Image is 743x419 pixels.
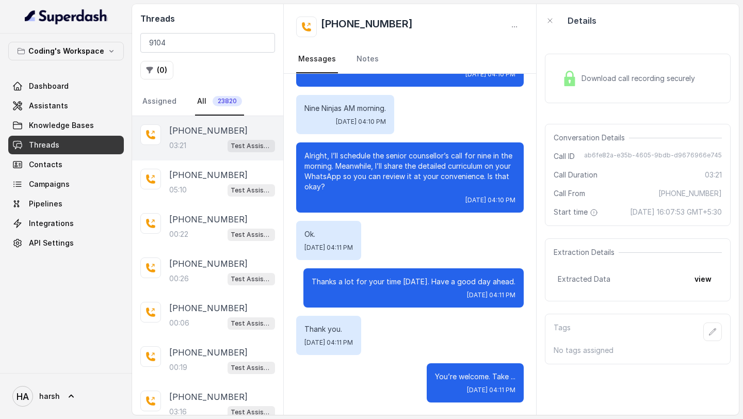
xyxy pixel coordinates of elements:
[231,230,272,240] p: Test Assistant- 2
[304,229,353,239] p: Ok.
[465,196,515,204] span: [DATE] 04:10 PM
[296,45,338,73] a: Messages
[8,136,124,154] a: Threads
[231,407,272,417] p: Test Assistant- 2
[29,81,69,91] span: Dashboard
[25,8,108,25] img: light.svg
[231,363,272,373] p: Test Assistant- 2
[467,386,515,394] span: [DATE] 04:11 PM
[554,345,722,356] p: No tags assigned
[321,17,413,37] h2: [PHONE_NUMBER]
[435,372,515,382] p: You’re welcome. Take ...
[312,277,515,287] p: Thanks a lot for your time [DATE]. Have a good day ahead.
[231,141,272,151] p: Test Assistant- 2
[169,273,189,284] p: 00:26
[140,88,179,116] a: Assigned
[554,247,619,257] span: Extraction Details
[568,14,596,27] p: Details
[8,96,124,115] a: Assistants
[8,116,124,135] a: Knowledge Bases
[140,12,275,25] h2: Threads
[8,175,124,194] a: Campaigns
[304,151,515,192] p: Alright, I’ll schedule the senior counsellor’s call for nine in the morning. Meanwhile, I’ll shar...
[29,238,74,248] span: API Settings
[304,103,386,114] p: Nine Ninjas AM morning.
[169,302,248,314] p: [PHONE_NUMBER]
[17,391,29,402] text: HA
[8,214,124,233] a: Integrations
[705,170,722,180] span: 03:21
[658,188,722,199] span: [PHONE_NUMBER]
[554,188,585,199] span: Call From
[29,218,74,229] span: Integrations
[296,45,524,73] nav: Tabs
[558,274,610,284] span: Extracted Data
[8,155,124,174] a: Contacts
[467,291,515,299] span: [DATE] 04:11 PM
[28,45,104,57] p: Coding's Workspace
[630,207,722,217] span: [DATE] 16:07:53 GMT+5:30
[140,33,275,53] input: Search by Call ID or Phone Number
[554,323,571,341] p: Tags
[554,133,629,143] span: Conversation Details
[169,169,248,181] p: [PHONE_NUMBER]
[554,207,600,217] span: Start time
[554,151,575,162] span: Call ID
[169,185,187,195] p: 05:10
[304,244,353,252] span: [DATE] 04:11 PM
[8,42,124,60] button: Coding's Workspace
[29,199,62,209] span: Pipelines
[29,179,70,189] span: Campaigns
[140,61,173,79] button: (0)
[688,270,718,288] button: view
[39,391,60,401] span: harsh
[231,185,272,196] p: Test Assistant- 2
[465,70,515,78] span: [DATE] 04:10 PM
[213,96,242,106] span: 23820
[8,77,124,95] a: Dashboard
[231,318,272,329] p: Test Assistant- 2
[169,318,189,328] p: 00:06
[169,346,248,359] p: [PHONE_NUMBER]
[8,234,124,252] a: API Settings
[29,140,59,150] span: Threads
[562,71,577,86] img: Lock Icon
[169,391,248,403] p: [PHONE_NUMBER]
[169,124,248,137] p: [PHONE_NUMBER]
[582,73,699,84] span: Download call recording securely
[169,407,187,417] p: 03:16
[169,362,187,373] p: 00:19
[29,159,62,170] span: Contacts
[231,274,272,284] p: Test Assistant- 2
[169,213,248,225] p: [PHONE_NUMBER]
[169,229,188,239] p: 00:22
[29,101,68,111] span: Assistants
[8,195,124,213] a: Pipelines
[304,339,353,347] span: [DATE] 04:11 PM
[169,140,186,151] p: 03:21
[140,88,275,116] nav: Tabs
[29,120,94,131] span: Knowledge Bases
[8,382,124,411] a: harsh
[354,45,381,73] a: Notes
[169,257,248,270] p: [PHONE_NUMBER]
[195,88,244,116] a: All23820
[304,324,353,334] p: Thank you.
[584,151,722,162] span: ab6fe82a-e35b-4605-9bdb-d9676966e745
[554,170,597,180] span: Call Duration
[336,118,386,126] span: [DATE] 04:10 PM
